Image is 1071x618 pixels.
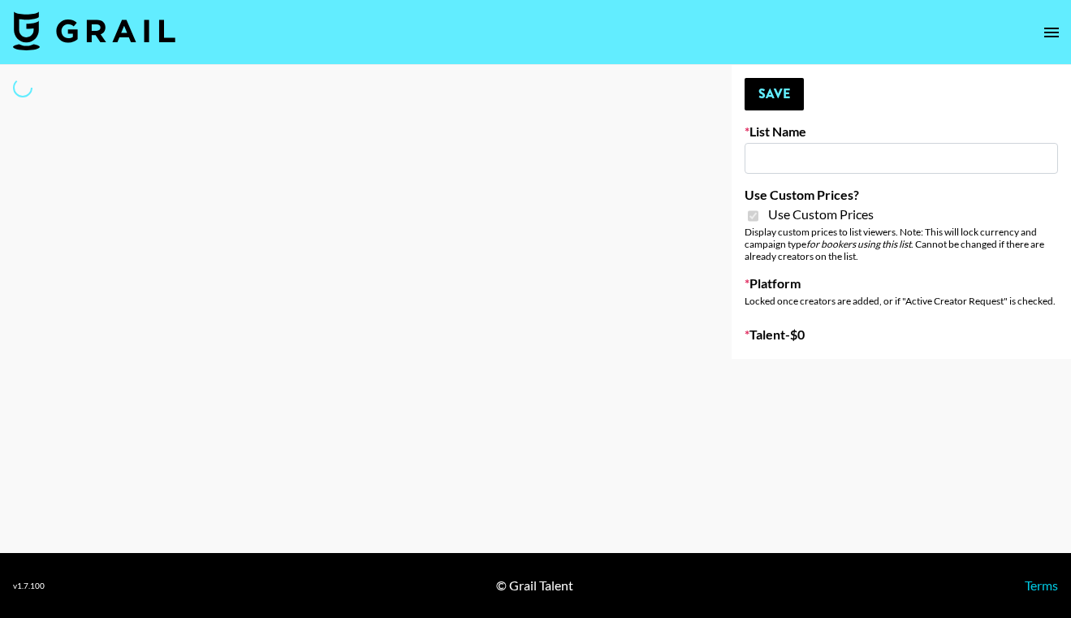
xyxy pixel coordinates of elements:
label: List Name [745,123,1058,140]
button: open drawer [1035,16,1068,49]
div: v 1.7.100 [13,581,45,591]
img: Grail Talent [13,11,175,50]
label: Use Custom Prices? [745,187,1058,203]
label: Platform [745,275,1058,292]
div: Locked once creators are added, or if "Active Creator Request" is checked. [745,295,1058,307]
span: Use Custom Prices [768,206,874,223]
em: for bookers using this list [806,238,911,250]
div: Display custom prices to list viewers. Note: This will lock currency and campaign type . Cannot b... [745,226,1058,262]
button: Save [745,78,804,110]
label: Talent - $ 0 [745,326,1058,343]
div: © Grail Talent [496,577,573,594]
a: Terms [1025,577,1058,593]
